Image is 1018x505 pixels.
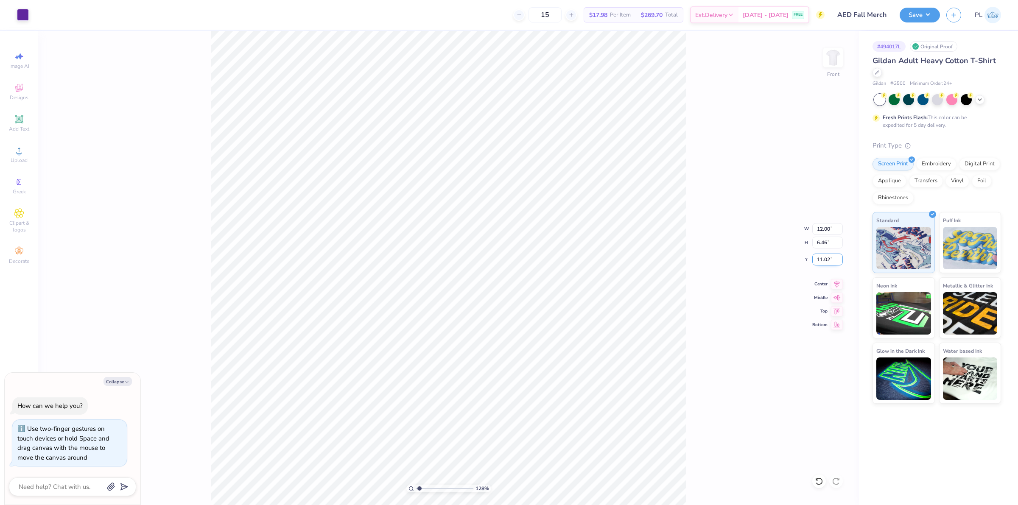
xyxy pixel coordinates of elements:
img: Standard [876,227,931,269]
div: Embroidery [916,158,956,170]
div: Print Type [873,141,1001,151]
input: Untitled Design [831,6,893,23]
input: – – [529,7,562,22]
span: [DATE] - [DATE] [743,11,789,20]
span: Minimum Order: 24 + [910,80,952,87]
span: Metallic & Glitter Ink [943,281,993,290]
span: Total [665,11,678,20]
span: Water based Ink [943,346,982,355]
img: Front [825,49,842,66]
span: Gildan [873,80,886,87]
span: Top [812,308,828,314]
div: Front [827,70,839,78]
img: Metallic & Glitter Ink [943,292,998,335]
span: $17.98 [589,11,607,20]
span: 128 % [475,485,489,492]
span: $269.70 [641,11,663,20]
span: Image AI [9,63,29,70]
button: Collapse [103,377,132,386]
img: Water based Ink [943,357,998,400]
span: Middle [812,295,828,301]
img: Puff Ink [943,227,998,269]
span: Bottom [812,322,828,328]
span: Puff Ink [943,216,961,225]
span: Greek [13,188,26,195]
span: Glow in the Dark Ink [876,346,925,355]
div: Applique [873,175,906,187]
div: Rhinestones [873,192,914,204]
img: Neon Ink [876,292,931,335]
span: Upload [11,157,28,164]
div: How can we help you? [17,402,83,410]
div: Use two-finger gestures on touch devices or hold Space and drag canvas with the mouse to move the... [17,424,109,462]
span: # G500 [890,80,906,87]
div: Vinyl [945,175,969,187]
span: Designs [10,94,28,101]
div: This color can be expedited for 5 day delivery. [883,114,987,129]
span: Decorate [9,258,29,265]
div: Screen Print [873,158,914,170]
span: Center [812,281,828,287]
img: Glow in the Dark Ink [876,357,931,400]
span: Neon Ink [876,281,897,290]
span: Clipart & logos [4,220,34,233]
span: Per Item [610,11,631,20]
span: Standard [876,216,899,225]
div: Transfers [909,175,943,187]
span: Add Text [9,126,29,132]
div: Foil [972,175,992,187]
span: Est. Delivery [695,11,727,20]
div: Digital Print [959,158,1000,170]
strong: Fresh Prints Flash: [883,114,928,121]
span: FREE [794,12,803,18]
